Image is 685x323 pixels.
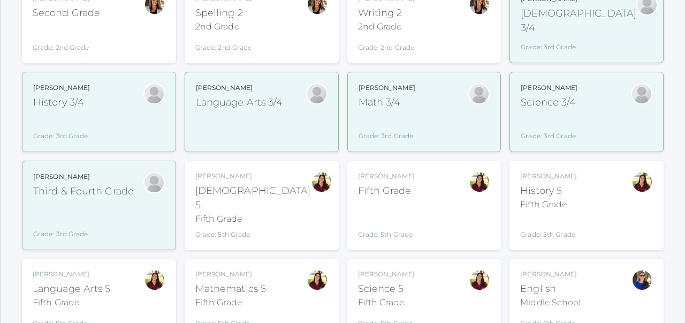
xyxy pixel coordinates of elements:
[195,20,252,33] div: 2nd Grade
[195,6,252,20] div: Spelling 2
[359,83,415,93] div: [PERSON_NAME]
[358,269,415,279] div: [PERSON_NAME]
[196,95,283,110] div: Language Arts 3/4
[358,171,415,181] div: [PERSON_NAME]
[520,198,577,211] div: Fifth Grade
[307,269,328,291] div: Elizabeth Benzinger
[520,171,577,181] div: [PERSON_NAME]
[521,6,636,35] div: [DEMOGRAPHIC_DATA] 3/4
[33,25,100,52] div: Grade: 2nd Grade
[33,95,90,110] div: History 3/4
[195,213,311,226] div: Fifth Grade
[520,296,581,309] div: Middle School
[521,83,577,93] div: [PERSON_NAME]
[195,296,266,309] div: Fifth Grade
[195,269,266,279] div: [PERSON_NAME]
[144,269,165,291] div: Elizabeth Benzinger
[195,184,311,213] div: [DEMOGRAPHIC_DATA] 5
[469,269,490,291] div: Elizabeth Benzinger
[33,83,90,93] div: [PERSON_NAME]
[521,95,577,110] div: Science 3/4
[33,282,111,296] div: Language Arts 5
[195,37,252,52] div: Grade: 2nd Grade
[195,282,266,296] div: Mathematics 5
[33,184,134,199] div: Third & Fourth Grade
[469,171,490,193] div: Elizabeth Benzinger
[358,20,415,33] div: 2nd Grade
[33,269,111,279] div: [PERSON_NAME]
[311,171,332,193] div: Elizabeth Benzinger
[359,114,415,141] div: Grade: 3rd Grade
[359,95,415,110] div: Math 3/4
[358,296,415,309] div: Fifth Grade
[195,230,311,239] div: Grade: 5th Grade
[521,114,577,141] div: Grade: 3rd Grade
[195,171,311,181] div: [PERSON_NAME]
[520,282,581,296] div: English
[631,83,652,104] div: Joshua Bennett
[358,6,415,20] div: Writing 2
[521,40,636,52] div: Grade: 3rd Grade
[33,114,90,141] div: Grade: 3rd Grade
[520,215,577,239] div: Grade: 5th Grade
[143,172,165,193] div: Joshua Bennett
[33,6,100,20] div: Second Grade
[520,184,577,198] div: History 5
[520,269,581,279] div: [PERSON_NAME]
[306,83,328,104] div: Joshua Bennett
[196,83,283,93] div: [PERSON_NAME]
[631,171,653,193] div: Elizabeth Benzinger
[33,203,134,239] div: Grade: 3rd Grade
[143,83,165,104] div: Joshua Bennett
[358,202,415,239] div: Grade: 5th Grade
[33,296,111,309] div: Fifth Grade
[468,83,490,104] div: Joshua Bennett
[358,37,415,52] div: Grade: 2nd Grade
[358,184,415,198] div: Fifth Grade
[358,282,415,296] div: Science 5
[33,172,134,182] div: [PERSON_NAME]
[631,269,653,291] div: Stephanie Todhunter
